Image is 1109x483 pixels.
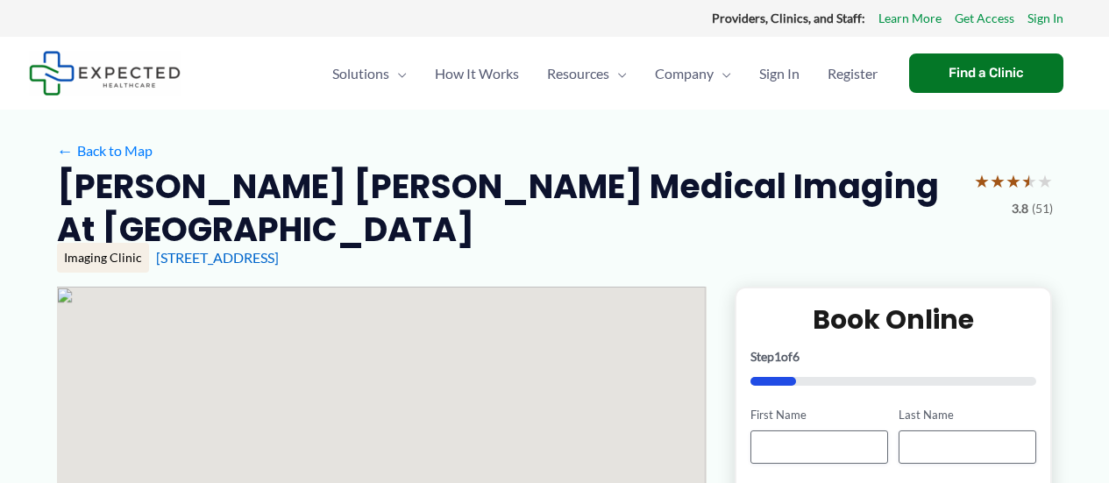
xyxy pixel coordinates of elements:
[750,351,1037,363] p: Step of
[955,7,1014,30] a: Get Access
[609,43,627,104] span: Menu Toggle
[745,43,814,104] a: Sign In
[655,43,714,104] span: Company
[57,165,960,252] h2: [PERSON_NAME] [PERSON_NAME] Medical Imaging at [GEOGRAPHIC_DATA]
[793,349,800,364] span: 6
[1012,197,1028,220] span: 3.8
[712,11,865,25] strong: Providers, Clinics, and Staff:
[318,43,892,104] nav: Primary Site Navigation
[29,51,181,96] img: Expected Healthcare Logo - side, dark font, small
[389,43,407,104] span: Menu Toggle
[547,43,609,104] span: Resources
[57,243,149,273] div: Imaging Clinic
[332,43,389,104] span: Solutions
[156,249,279,266] a: [STREET_ADDRESS]
[974,165,990,197] span: ★
[878,7,942,30] a: Learn More
[750,302,1037,337] h2: Book Online
[1032,197,1053,220] span: (51)
[57,142,74,159] span: ←
[828,43,878,104] span: Register
[990,165,1006,197] span: ★
[814,43,892,104] a: Register
[899,407,1036,423] label: Last Name
[759,43,800,104] span: Sign In
[435,43,519,104] span: How It Works
[1006,165,1021,197] span: ★
[1037,165,1053,197] span: ★
[533,43,641,104] a: ResourcesMenu Toggle
[1027,7,1063,30] a: Sign In
[641,43,745,104] a: CompanyMenu Toggle
[774,349,781,364] span: 1
[750,407,888,423] label: First Name
[1021,165,1037,197] span: ★
[318,43,421,104] a: SolutionsMenu Toggle
[714,43,731,104] span: Menu Toggle
[909,53,1063,93] a: Find a Clinic
[421,43,533,104] a: How It Works
[57,138,153,164] a: ←Back to Map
